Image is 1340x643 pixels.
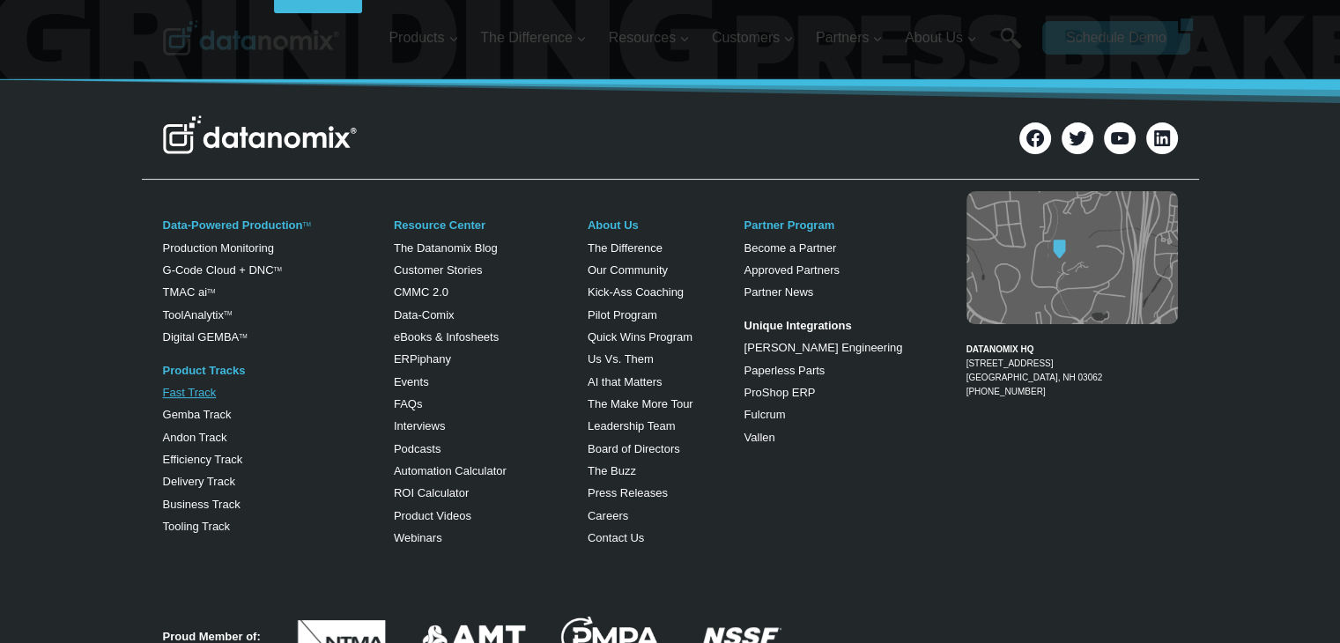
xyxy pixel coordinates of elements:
[588,241,663,255] a: The Difference
[163,520,231,533] a: Tooling Track
[744,341,902,354] a: [PERSON_NAME] Engineering
[588,486,668,499] a: Press Releases
[394,486,469,499] a: ROI Calculator
[966,358,1103,382] a: [STREET_ADDRESS][GEOGRAPHIC_DATA], NH 03062
[163,218,303,232] a: Data-Powered Production
[744,285,813,299] a: Partner News
[163,408,232,421] a: Gemba Track
[588,375,663,388] a: AI that Matters
[163,431,227,444] a: Andon Track
[588,442,680,455] a: Board of Directors
[394,308,455,321] a: Data-Comix
[396,73,476,89] span: Phone number
[588,285,684,299] a: Kick-Ass Coaching
[744,241,836,255] a: Become a Partner
[163,285,216,299] a: TMAC aiTM
[394,375,429,388] a: Events
[396,1,453,17] span: Last Name
[966,344,1034,354] strong: DATANOMIX HQ
[394,241,498,255] a: The Datanomix Blog
[394,352,451,366] a: ERPiphany
[394,531,442,544] a: Webinars
[588,419,676,432] a: Leadership Team
[744,218,834,232] a: Partner Program
[588,531,644,544] a: Contact Us
[394,509,471,522] a: Product Videos
[394,263,482,277] a: Customer Stories
[588,397,693,410] a: The Make More Tour
[394,218,485,232] a: Resource Center
[240,393,297,405] a: Privacy Policy
[163,115,357,154] img: Datanomix Logo
[394,285,448,299] a: CMMC 2.0
[163,364,246,377] a: Product Tracks
[394,397,423,410] a: FAQs
[744,319,851,332] strong: Unique Integrations
[744,364,825,377] a: Paperless Parts
[744,386,815,399] a: ProShop ERP
[588,263,668,277] a: Our Community
[588,509,628,522] a: Careers
[163,386,217,399] a: Fast Track
[966,329,1178,399] figcaption: [PHONE_NUMBER]
[224,310,232,316] a: TM
[163,241,274,255] a: Production Monitoring
[274,266,282,272] sup: TM
[394,464,507,477] a: Automation Calculator
[207,288,215,294] sup: TM
[163,330,248,344] a: Digital GEMBATM
[394,442,440,455] a: Podcasts
[163,453,243,466] a: Efficiency Track
[744,408,785,421] a: Fulcrum
[744,263,839,277] a: Approved Partners
[197,393,224,405] a: Terms
[744,431,774,444] a: Vallen
[239,333,247,339] sup: TM
[394,419,446,432] a: Interviews
[163,498,241,511] a: Business Track
[163,263,282,277] a: G-Code Cloud + DNCTM
[396,218,464,233] span: State/Region
[588,352,654,366] a: Us Vs. Them
[394,330,499,344] a: eBooks & Infosheets
[163,308,224,321] a: ToolAnalytix
[588,330,692,344] a: Quick Wins Program
[302,221,310,227] a: TM
[163,475,235,488] a: Delivery Track
[966,191,1178,324] img: Datanomix map image
[163,630,261,643] strong: Proud Member of:
[588,218,639,232] a: About Us
[588,464,636,477] a: The Buzz
[588,308,657,321] a: Pilot Program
